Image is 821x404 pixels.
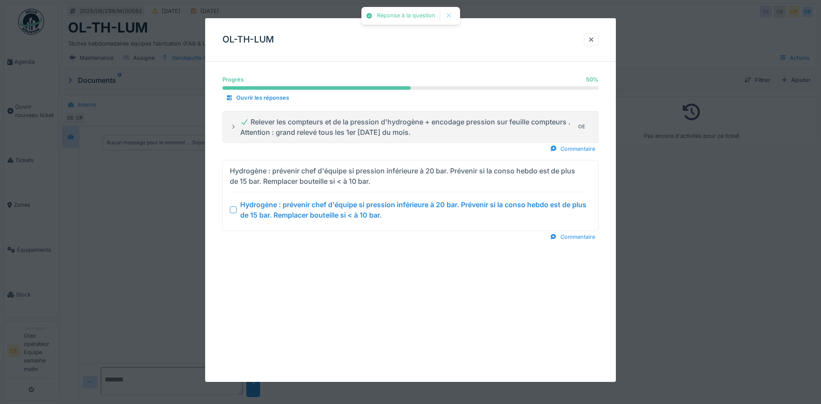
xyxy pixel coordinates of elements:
[576,121,588,133] div: OE
[222,92,293,104] div: Ouvrir les réponses
[222,34,274,45] h3: OL-TH-LUM
[547,143,599,155] div: Commentaire
[240,199,588,220] div: Hydrogène : prévenir chef d'équipe si pression inférieure à 20 bar. Prévenir si la conso hebdo es...
[222,86,599,90] progress: 50 %
[226,164,595,227] summary: Hydrogène : prévenir chef d'équipe si pression inférieure à 20 bar. Prévenir si la conso hebdo es...
[240,117,572,137] div: Relever les compteurs et de la pression d'hydrogène + encodage pression sur feuille compteurs . A...
[586,75,599,84] div: 50 %
[222,75,244,84] div: Progrès
[547,231,599,243] div: Commentaire
[230,166,584,186] div: Hydrogène : prévenir chef d'équipe si pression inférieure à 20 bar. Prévenir si la conso hebdo es...
[226,115,595,139] summary: Relever les compteurs et de la pression d'hydrogène + encodage pression sur feuille compteurs . A...
[377,12,435,20] div: Réponse à la question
